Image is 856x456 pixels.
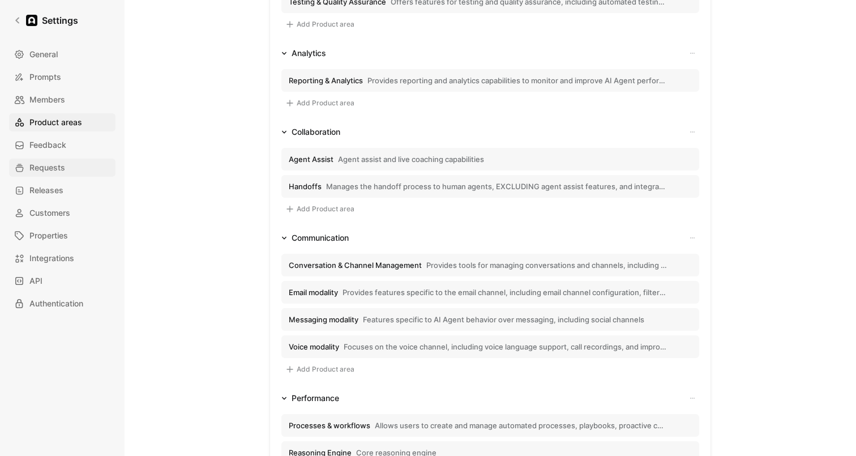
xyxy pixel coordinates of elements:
span: Provides reporting and analytics capabilities to monitor and improve AI Agent performance, includ... [367,75,667,86]
span: Features specific to AI Agent behavior over messaging, including social channels [363,314,644,325]
button: Agent AssistAgent assist and live coaching capabilities [281,148,699,171]
span: Members [29,93,65,106]
span: Integrations [29,252,74,265]
button: Email modalityProvides features specific to the email channel, including email channel configurat... [281,281,699,304]
span: Agent assist and live coaching capabilities [338,154,484,164]
button: Communication [277,231,353,245]
button: Collaboration [277,125,345,139]
a: Members [9,91,115,109]
span: API [29,274,42,288]
a: Releases [9,181,115,199]
span: Messaging modality [289,314,358,325]
h1: Settings [42,14,78,27]
div: Performance [292,391,339,405]
div: Collaboration [292,125,340,139]
button: Reporting & AnalyticsProvides reporting and analytics capabilities to monitor and improve AI Agen... [281,69,699,92]
button: Performance [277,391,344,405]
button: Add Product area [281,18,358,31]
a: Authentication [9,295,115,313]
span: Authentication [29,297,83,310]
div: Analytics [292,46,326,60]
button: Voice modalityFocuses on the voice channel, including voice language support, call recordings, an... [281,335,699,358]
button: Processes & workflowsAllows users to create and manage automated processes, playbooks, proactive ... [281,414,699,437]
span: Product areas [29,116,82,129]
a: Requests [9,159,115,177]
span: Customers [29,206,70,220]
button: Add Product area [281,202,358,216]
a: General [9,45,115,63]
span: Voice modality [289,342,339,352]
span: Manages the handoff process to human agents, EXCLUDING agent assist features, and integration wit... [326,181,667,191]
a: Prompts [9,68,115,86]
span: Prompts [29,70,61,84]
span: Feedback [29,138,66,152]
a: Settings [9,9,83,32]
a: Integrations [9,249,115,267]
button: Analytics [277,46,331,60]
button: Conversation & Channel ManagementProvides tools for managing conversations and channels, includin... [281,254,699,276]
a: Properties [9,227,115,245]
a: API [9,272,115,290]
a: Product areas [9,113,115,131]
span: Provides features specific to the email channel, including email channel configuration, filtering... [343,287,667,297]
span: Email modality [289,287,338,297]
a: Feedback [9,136,115,154]
div: Communication [292,231,349,245]
span: Properties [29,229,68,242]
span: Agent Assist [289,154,333,164]
span: Provides tools for managing conversations and channels, including conversation triggers, channel ... [426,260,667,270]
span: Conversation & Channel Management [289,260,422,270]
span: Focuses on the voice channel, including voice language support, call recordings, and improvements... [344,342,667,352]
a: Customers [9,204,115,222]
button: Add Product area [281,363,358,376]
button: HandoffsManages the handoff process to human agents, EXCLUDING agent assist features, and integra... [281,175,699,198]
span: Reporting & Analytics [289,75,363,86]
span: Allows users to create and manage automated processes, playbooks, proactive campaigns, and other ... [375,420,667,431]
span: Processes & workflows [289,420,370,431]
span: Handoffs [289,181,322,191]
span: General [29,48,58,61]
button: Messaging modalityFeatures specific to AI Agent behavior over messaging, including social channels [281,308,699,331]
span: Requests [29,161,65,174]
span: Releases [29,184,63,197]
button: Add Product area [281,96,358,110]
